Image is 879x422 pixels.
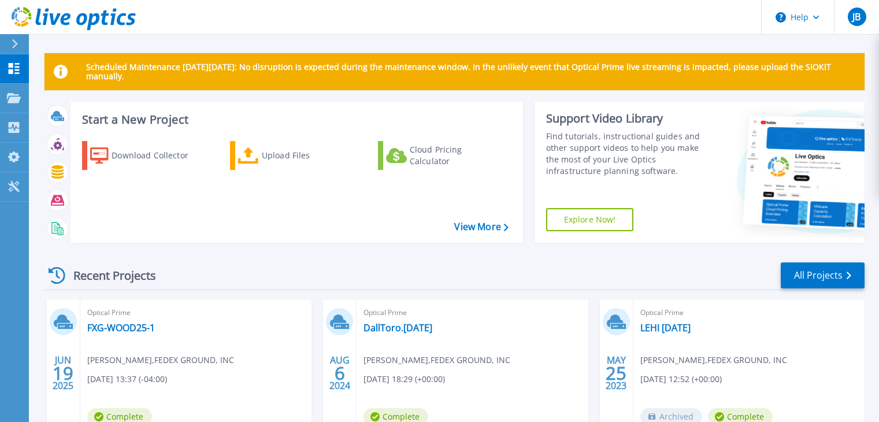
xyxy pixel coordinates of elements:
a: View More [454,221,508,232]
div: Upload Files [262,144,354,167]
span: [PERSON_NAME] , FEDEX GROUND, INC [87,354,234,367]
span: [PERSON_NAME] , FEDEX GROUND, INC [640,354,787,367]
div: AUG 2024 [329,352,351,394]
span: Optical Prime [364,306,581,319]
a: Download Collector [82,141,211,170]
span: 6 [335,368,345,378]
a: Upload Files [230,141,359,170]
span: Optical Prime [87,306,305,319]
a: DallToro.[DATE] [364,322,432,334]
div: Support Video Library [546,111,712,126]
a: Cloud Pricing Calculator [378,141,507,170]
a: LEHI [DATE] [640,322,691,334]
span: [DATE] 12:52 (+00:00) [640,373,722,386]
div: Cloud Pricing Calculator [410,144,502,167]
div: Find tutorials, instructional guides and other support videos to help you make the most of your L... [546,131,712,177]
span: Optical Prime [640,306,858,319]
div: Recent Projects [44,261,172,290]
div: Download Collector [112,144,204,167]
a: Explore Now! [546,208,634,231]
span: 19 [53,368,73,378]
a: All Projects [781,262,865,288]
span: JB [852,12,861,21]
a: FXG-WOOD25-1 [87,322,155,334]
div: MAY 2023 [605,352,627,394]
span: 25 [606,368,626,378]
div: JUN 2025 [52,352,74,394]
h3: Start a New Project [82,113,508,126]
p: Scheduled Maintenance [DATE][DATE]: No disruption is expected during the maintenance window. In t... [86,62,855,81]
span: [PERSON_NAME] , FEDEX GROUND, INC [364,354,510,367]
span: [DATE] 18:29 (+00:00) [364,373,445,386]
span: [DATE] 13:37 (-04:00) [87,373,167,386]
